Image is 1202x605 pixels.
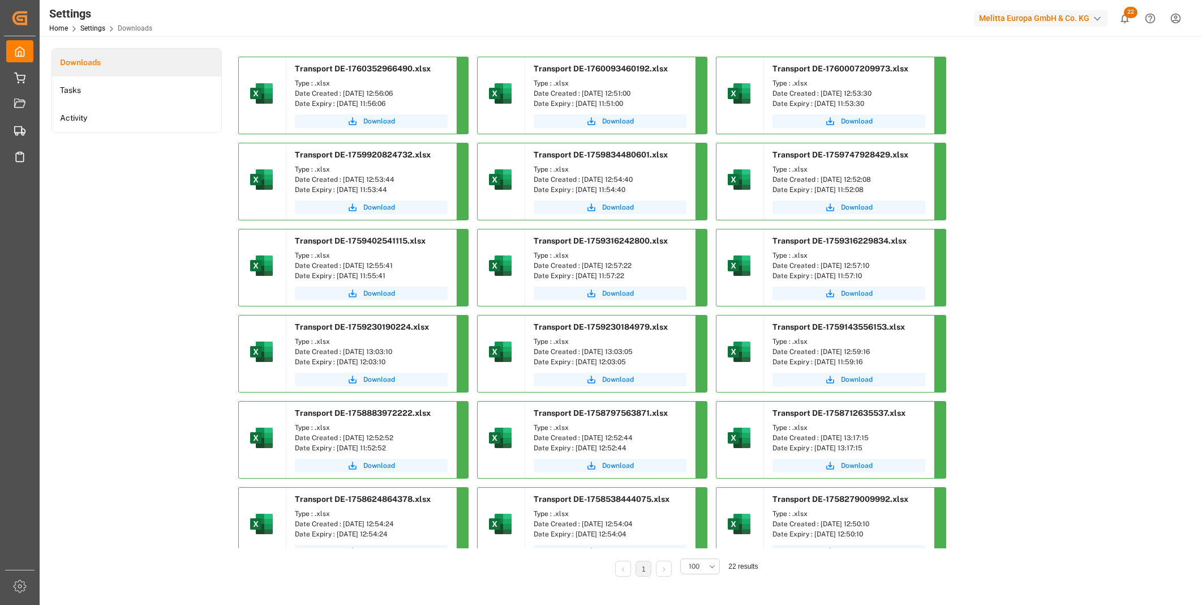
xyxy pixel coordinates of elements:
[534,99,686,109] div: Date Expiry : [DATE] 11:51:00
[49,24,68,32] a: Home
[534,64,668,73] span: Transport DE-1760093460192.xlsx
[52,104,221,132] li: Activity
[534,201,686,214] a: Download
[295,408,431,417] span: Transport DE-1758883972222.xlsx
[295,495,431,504] span: Transport DE-1758624864378.xlsx
[534,336,686,347] div: Type : .xlsx
[295,250,448,261] div: Type : .xlsx
[295,373,448,386] button: Download
[248,338,275,365] img: microsoft-excel-2019--v1.png
[534,373,686,386] a: Download
[295,322,429,331] span: Transport DE-1759230190224.xlsx
[534,408,668,417] span: Transport DE-1758797563871.xlsx
[295,287,448,300] button: Download
[772,164,925,174] div: Type : .xlsx
[534,114,686,128] button: Download
[534,347,686,357] div: Date Created : [DATE] 13:03:05
[772,347,925,357] div: Date Created : [DATE] 12:59:16
[772,271,925,281] div: Date Expiry : [DATE] 11:57:10
[80,24,105,32] a: Settings
[772,408,905,417] span: Transport DE-1758712635537.xlsx
[975,10,1107,27] div: Melitta Europa GmbH & Co. KG
[534,529,686,539] div: Date Expiry : [DATE] 12:54:04
[487,510,514,538] img: microsoft-excel-2019--v1.png
[248,252,275,279] img: microsoft-excel-2019--v1.png
[772,174,925,185] div: Date Created : [DATE] 12:52:08
[772,78,925,88] div: Type : .xlsx
[295,423,448,433] div: Type : .xlsx
[363,288,395,299] span: Download
[680,559,720,574] button: open menu
[772,322,905,331] span: Transport DE-1759143556153.xlsx
[772,336,925,347] div: Type : .xlsx
[772,433,925,443] div: Date Created : [DATE] 13:17:15
[534,236,668,245] span: Transport DE-1759316242800.xlsx
[52,76,221,104] a: Tasks
[534,78,686,88] div: Type : .xlsx
[295,88,448,99] div: Date Created : [DATE] 12:56:06
[841,547,873,557] span: Download
[772,519,925,529] div: Date Created : [DATE] 12:50:10
[772,287,925,300] a: Download
[772,261,925,271] div: Date Created : [DATE] 12:57:10
[726,424,753,451] img: microsoft-excel-2019--v1.png
[772,201,925,214] a: Download
[363,547,395,557] span: Download
[363,461,395,471] span: Download
[534,423,686,433] div: Type : .xlsx
[295,150,431,159] span: Transport DE-1759920824732.xlsx
[534,459,686,472] button: Download
[295,509,448,519] div: Type : .xlsx
[602,202,634,212] span: Download
[295,519,448,529] div: Date Created : [DATE] 12:54:24
[726,252,753,279] img: microsoft-excel-2019--v1.png
[772,114,925,128] button: Download
[534,433,686,443] div: Date Created : [DATE] 12:52:44
[772,509,925,519] div: Type : .xlsx
[295,114,448,128] a: Download
[534,271,686,281] div: Date Expiry : [DATE] 11:57:22
[295,529,448,539] div: Date Expiry : [DATE] 12:54:24
[656,561,672,577] li: Next Page
[772,99,925,109] div: Date Expiry : [DATE] 11:53:30
[772,459,925,472] a: Download
[975,7,1112,29] button: Melitta Europa GmbH & Co. KG
[295,236,426,245] span: Transport DE-1759402541115.xlsx
[295,433,448,443] div: Date Created : [DATE] 12:52:52
[726,166,753,193] img: microsoft-excel-2019--v1.png
[295,271,448,281] div: Date Expiry : [DATE] 11:55:41
[295,99,448,109] div: Date Expiry : [DATE] 11:56:06
[772,495,908,504] span: Transport DE-1758279009992.xlsx
[295,459,448,472] button: Download
[295,443,448,453] div: Date Expiry : [DATE] 11:52:52
[726,510,753,538] img: microsoft-excel-2019--v1.png
[772,88,925,99] div: Date Created : [DATE] 12:53:30
[52,49,221,76] a: Downloads
[726,80,753,107] img: microsoft-excel-2019--v1.png
[772,529,925,539] div: Date Expiry : [DATE] 12:50:10
[1137,6,1163,31] button: Help Center
[841,202,873,212] span: Download
[772,373,925,386] button: Download
[487,338,514,365] img: microsoft-excel-2019--v1.png
[841,461,873,471] span: Download
[248,424,275,451] img: microsoft-excel-2019--v1.png
[534,150,668,159] span: Transport DE-1759834480601.xlsx
[772,545,925,559] a: Download
[534,261,686,271] div: Date Created : [DATE] 12:57:22
[534,174,686,185] div: Date Created : [DATE] 12:54:40
[772,250,925,261] div: Type : .xlsx
[534,322,668,331] span: Transport DE-1759230184979.xlsx
[1112,6,1137,31] button: show 22 new notifications
[295,336,448,347] div: Type : .xlsx
[534,545,686,559] button: Download
[772,357,925,367] div: Date Expiry : [DATE] 11:59:16
[534,88,686,99] div: Date Created : [DATE] 12:51:00
[534,250,686,261] div: Type : .xlsx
